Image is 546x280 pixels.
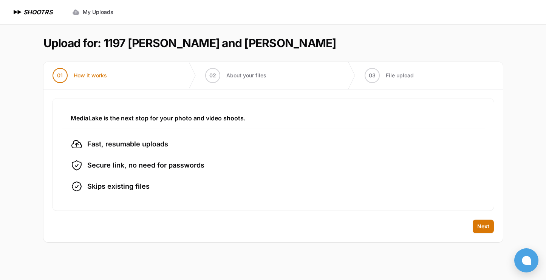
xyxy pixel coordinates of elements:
button: Next [473,220,494,233]
button: 01 How it works [43,62,116,89]
h3: MediaLake is the next stop for your photo and video shoots. [71,114,476,123]
span: File upload [386,72,414,79]
span: 01 [57,72,63,79]
span: 03 [369,72,376,79]
span: Secure link, no need for passwords [87,160,204,171]
a: SHOOTRS SHOOTRS [12,8,53,17]
span: How it works [74,72,107,79]
button: 03 File upload [356,62,423,89]
span: 02 [209,72,216,79]
span: My Uploads [83,8,113,16]
a: My Uploads [68,5,118,19]
span: About your files [226,72,266,79]
button: Open chat window [514,248,538,272]
span: Next [477,223,489,230]
span: Skips existing files [87,181,150,192]
h1: Upload for: 1197 [PERSON_NAME] and [PERSON_NAME] [43,36,336,50]
img: SHOOTRS [12,8,23,17]
button: 02 About your files [196,62,275,89]
span: Fast, resumable uploads [87,139,168,149]
h1: SHOOTRS [23,8,53,17]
